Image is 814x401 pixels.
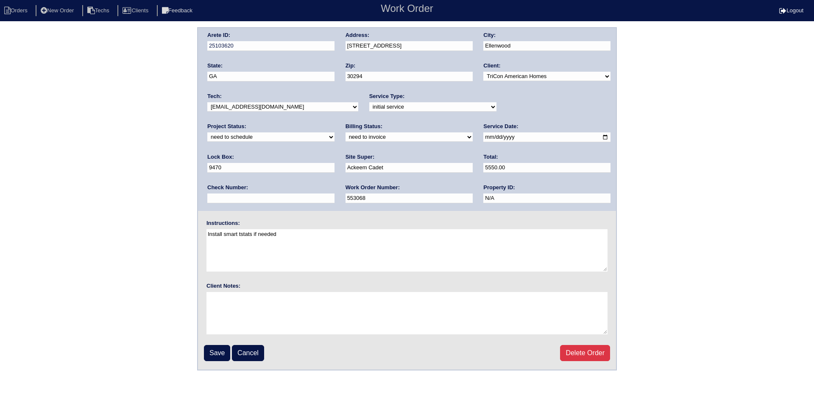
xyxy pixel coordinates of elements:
a: Logout [779,7,803,14]
label: Address: [346,31,369,39]
input: Save [204,345,230,361]
label: Zip: [346,62,356,70]
a: New Order [36,7,81,14]
label: City: [483,31,496,39]
label: Service Type: [369,93,405,100]
label: Client Notes: [206,282,240,290]
a: Techs [82,7,116,14]
label: Site Super: [346,153,375,161]
li: Techs [82,5,116,17]
li: Clients [117,5,155,17]
label: Instructions: [206,219,240,227]
label: Tech: [207,93,222,100]
a: Cancel [232,345,264,361]
label: Lock Box: [207,153,234,161]
li: Feedback [157,5,199,17]
label: Property ID: [483,184,515,191]
a: Clients [117,7,155,14]
label: Arete ID: [207,31,230,39]
a: Delete Order [560,345,610,361]
li: New Order [36,5,81,17]
label: Total: [483,153,498,161]
label: Work Order Number: [346,184,400,191]
label: State: [207,62,223,70]
label: Check Number: [207,184,248,191]
textarea: Install smart tstats if needed [206,229,608,272]
label: Client: [483,62,500,70]
input: Enter a location [346,41,473,51]
label: Service Date: [483,123,518,130]
label: Project Status: [207,123,246,130]
label: Billing Status: [346,123,382,130]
